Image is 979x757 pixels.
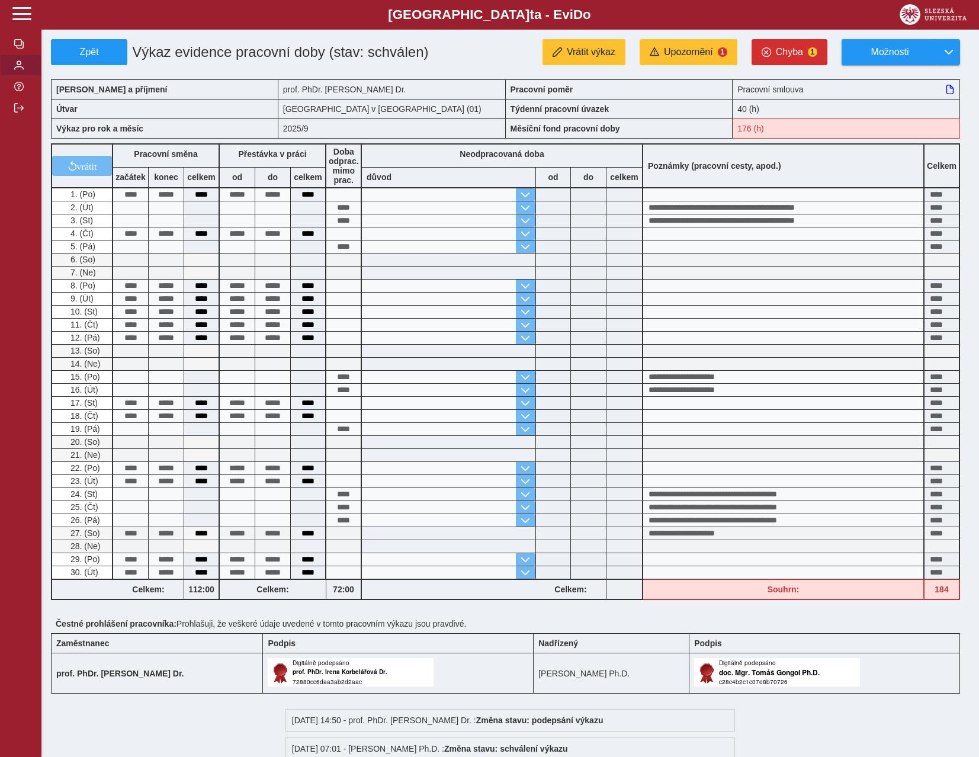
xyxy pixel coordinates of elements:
div: Pracovní smlouva [733,79,960,99]
img: Digitálně podepsáno uživatelem [694,658,860,687]
b: [GEOGRAPHIC_DATA] a - Evi [36,7,943,23]
img: Digitálně podepsáno uživatelem [268,658,434,687]
b: Celkem: [113,585,184,594]
b: od [536,172,570,182]
b: Čestné prohlášení pracovníka: [56,619,176,628]
td: [PERSON_NAME] Ph.D. [534,653,689,694]
b: Podpis [694,639,722,648]
b: Nadřízený [538,639,578,648]
span: 4. (Čt) [68,229,94,238]
span: 10. (St) [68,307,98,316]
span: 23. (Út) [68,476,98,486]
span: 1. (Po) [68,190,95,199]
b: 112:00 [184,585,219,594]
span: 27. (So) [68,528,100,538]
span: 29. (Po) [68,554,100,564]
div: Fond pracovní doby (176 h) a součet hodin (184 h) se neshodují! [733,118,960,139]
button: Upozornění1 [640,39,737,65]
b: Týdenní pracovní úvazek [511,104,609,114]
span: 3. (St) [68,216,93,225]
div: Fond pracovní doby (176 h) a součet hodin (184 h) se neshodují! [925,579,960,600]
b: Zaměstnanec [56,639,109,648]
span: 25. (Čt) [68,502,98,512]
span: 5. (Pá) [68,242,95,251]
b: Změna stavu: podepsání výkazu [476,716,604,725]
button: Zpět [51,39,127,65]
span: D [573,7,583,22]
span: 1 [808,47,817,57]
span: 12. (Pá) [68,333,100,342]
b: Měsíční fond pracovní doby [511,124,620,133]
span: 6. (So) [68,255,95,264]
b: Pracovní poměr [511,85,573,94]
span: o [583,7,591,22]
span: 22. (Po) [68,463,100,473]
b: Neodpracovaná doba [460,149,544,159]
b: od [220,172,255,182]
span: 28. (Ne) [68,541,101,551]
span: Zpět [56,47,122,57]
b: důvod [367,172,391,182]
b: celkem [184,172,219,182]
b: celkem [291,172,325,182]
span: 17. (St) [68,398,98,408]
span: 24. (St) [68,489,98,499]
span: 2. (Út) [68,203,94,212]
span: 13. (So) [68,346,100,355]
span: 11. (Čt) [68,320,98,329]
span: 14. (Ne) [68,359,101,368]
span: Možnosti [852,47,928,57]
span: 7. (Ne) [68,268,96,277]
span: 8. (Po) [68,281,95,290]
div: Odpracovaná doba v sobotu nebo v neděli. [51,527,113,540]
div: [GEOGRAPHIC_DATA] v [GEOGRAPHIC_DATA] (01) [278,99,506,118]
span: 21. (Ne) [68,450,101,460]
b: konec [149,172,184,182]
button: Vrátit výkaz [543,39,625,65]
b: do [571,172,606,182]
b: celkem [606,172,642,182]
b: Podpis [268,639,296,648]
b: Pracovní směna [134,149,197,159]
span: 30. (Út) [68,567,98,577]
span: 1 [718,47,727,57]
b: Přestávka v práci [238,149,306,159]
span: 9. (Út) [68,294,94,303]
div: 40 (h) [733,99,960,118]
span: Vrátit výkaz [567,47,615,57]
b: Útvar [56,104,78,114]
span: t [529,7,534,22]
button: vrátit [52,156,112,176]
span: 18. (Čt) [68,411,98,421]
b: Výkaz pro rok a měsíc [56,124,143,133]
img: logo_web_su.png [900,4,967,25]
span: Chyba [776,47,803,57]
span: 20. (So) [68,437,100,447]
b: Doba odprac. mimo prac. [329,147,359,185]
b: Poznámky (pracovní cesty, apod.) [643,161,786,171]
b: Celkem [927,161,956,171]
span: Upozornění [664,47,713,57]
span: vrátit [77,161,97,171]
div: Fond pracovní doby (176 h) a součet hodin (184 h) se neshodují! [643,579,925,600]
h1: Výkaz evidence pracovní doby (stav: schválen) [127,39,434,65]
button: Možnosti [842,39,938,65]
div: 2025/9 [278,118,506,139]
span: 19. (Pá) [68,424,100,434]
b: 72:00 [326,585,361,594]
div: Prohlašuji, že veškeré údaje uvedené v tomto pracovním výkazu jsou pravdivé. [51,614,970,633]
b: [PERSON_NAME] a příjmení [56,85,167,94]
span: 16. (Út) [68,385,98,394]
span: 26. (Pá) [68,515,100,525]
b: do [255,172,290,182]
div: prof. PhDr. [PERSON_NAME] Dr. [278,79,506,99]
b: Souhrn: [768,585,800,594]
b: prof. PhDr. [PERSON_NAME] Dr. [56,669,184,678]
b: Celkem: [535,585,606,594]
b: Celkem: [220,585,326,594]
span: 15. (Po) [68,372,100,381]
b: Změna stavu: schválení výkazu [444,744,568,753]
div: [DATE] 14:50 - prof. PhDr. [PERSON_NAME] Dr. : [285,709,736,732]
b: 184 [925,585,959,594]
button: Chyba1 [752,39,827,65]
